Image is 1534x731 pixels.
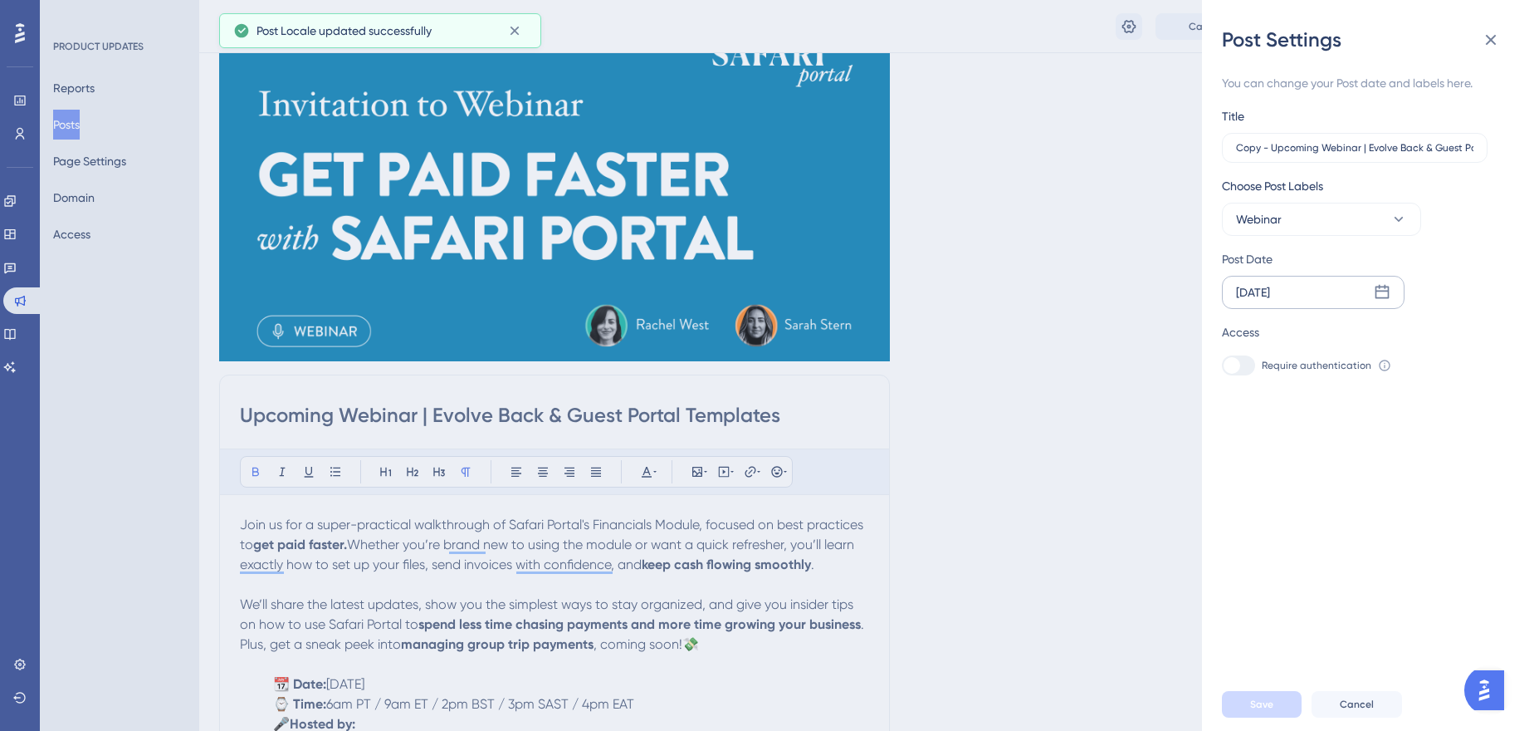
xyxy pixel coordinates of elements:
span: Webinar [1236,209,1282,229]
input: Type the value [1236,142,1473,154]
button: Cancel [1312,691,1402,718]
div: Title [1222,106,1244,126]
iframe: UserGuiding AI Assistant Launcher [1464,665,1514,715]
div: Post Date [1222,249,1492,269]
span: Save [1250,698,1273,711]
div: [DATE] [1236,282,1270,302]
span: Require authentication [1262,359,1371,372]
span: Cancel [1340,698,1374,711]
span: Choose Post Labels [1222,176,1323,196]
button: Save [1222,691,1302,718]
span: Post Locale updated successfully [256,21,432,41]
button: Webinar [1222,203,1421,236]
div: You can change your Post date and labels here. [1222,73,1501,93]
div: Post Settings [1222,27,1514,53]
div: Access [1222,322,1259,342]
